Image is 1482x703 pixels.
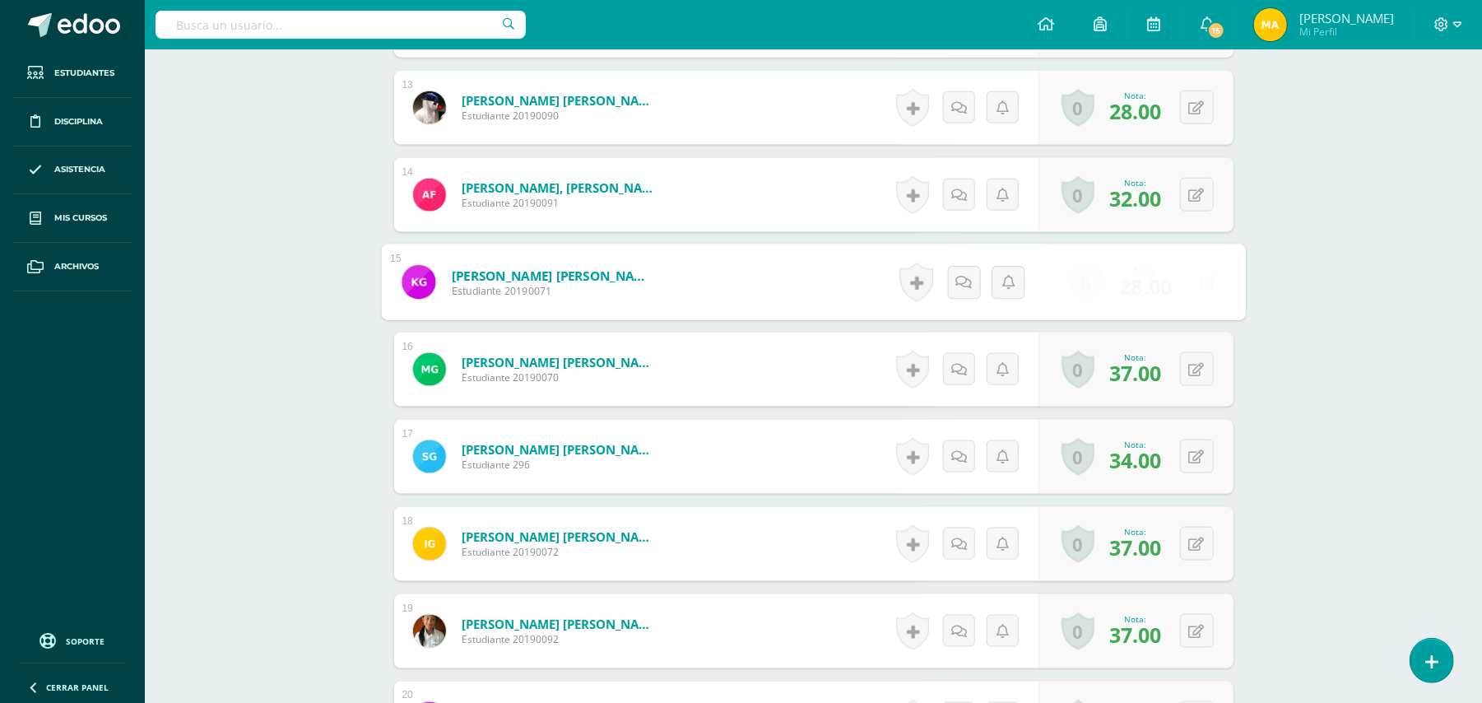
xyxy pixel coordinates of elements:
span: 28.00 [1119,272,1173,300]
a: Disciplina [13,98,132,147]
img: 7b51eb73c26198e69a24f8d8541a5349.png [413,179,446,212]
span: Estudiante 20190072 [462,545,659,559]
span: Mi Perfil [1299,25,1394,39]
span: 34.00 [1110,446,1162,474]
span: 28.00 [1110,97,1162,125]
div: Nota: [1110,439,1162,450]
div: Nota: [1110,177,1162,189]
img: 7d13f7dea7412b76c81e3c8fd7545b6c.png [413,528,446,561]
img: 365534ac22658cd983287a002f800b5b.png [413,353,446,386]
span: 37.00 [1110,533,1162,561]
a: 0 [1062,176,1094,214]
input: Busca un usuario... [156,11,526,39]
span: Cerrar panel [46,682,109,693]
span: 37.00 [1110,359,1162,387]
span: Soporte [67,635,105,647]
span: Estudiante 20190091 [462,196,659,210]
div: Nota: [1110,90,1162,101]
a: Asistencia [13,147,132,195]
a: Archivos [13,243,132,291]
span: Archivos [54,260,99,273]
span: [PERSON_NAME] [1299,10,1394,26]
a: [PERSON_NAME] [PERSON_NAME] [462,528,659,545]
a: [PERSON_NAME] [PERSON_NAME] [451,267,654,284]
a: 0 [1062,525,1094,563]
img: 215b9c9539769b3c2cc1c8ca402366c2.png [1254,8,1287,41]
a: 0 [1062,612,1094,650]
span: Estudiante 296 [462,458,659,472]
img: 215edb0111fc7ccc0454db8ef1429edd.png [413,91,446,124]
div: Nota: [1110,526,1162,538]
span: 15 [1207,21,1225,40]
img: 5826c00433a02600b76367d001de396d.png [413,615,446,648]
a: [PERSON_NAME] [PERSON_NAME] [462,354,659,370]
span: Estudiantes [54,67,114,80]
a: [PERSON_NAME], [PERSON_NAME] [462,179,659,196]
a: [PERSON_NAME] [PERSON_NAME] [462,92,659,109]
span: Mis cursos [54,212,107,225]
span: Asistencia [54,163,105,176]
a: 0 [1069,263,1103,302]
a: Estudiantes [13,49,132,98]
span: Estudiante 20190090 [462,109,659,123]
a: Soporte [20,629,125,651]
div: Nota: [1110,613,1162,625]
a: 0 [1062,351,1094,389]
a: 0 [1062,438,1094,476]
span: 32.00 [1110,184,1162,212]
a: [PERSON_NAME] [PERSON_NAME] [462,441,659,458]
span: Estudiante 20190070 [462,370,659,384]
div: Nota: [1119,264,1173,276]
span: Disciplina [54,115,103,128]
img: 43298e96ea9ed726668b07199cd9c719.png [402,265,435,299]
a: Mis cursos [13,194,132,243]
span: Estudiante 20190071 [451,284,654,299]
div: Nota: [1110,351,1162,363]
img: 8c66e1b9a5d7a0f3e30cc49c1c5eb5b6.png [413,440,446,473]
a: 0 [1062,89,1094,127]
span: Estudiante 20190092 [462,632,659,646]
span: 37.00 [1110,621,1162,649]
a: [PERSON_NAME] [PERSON_NAME] [462,616,659,632]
